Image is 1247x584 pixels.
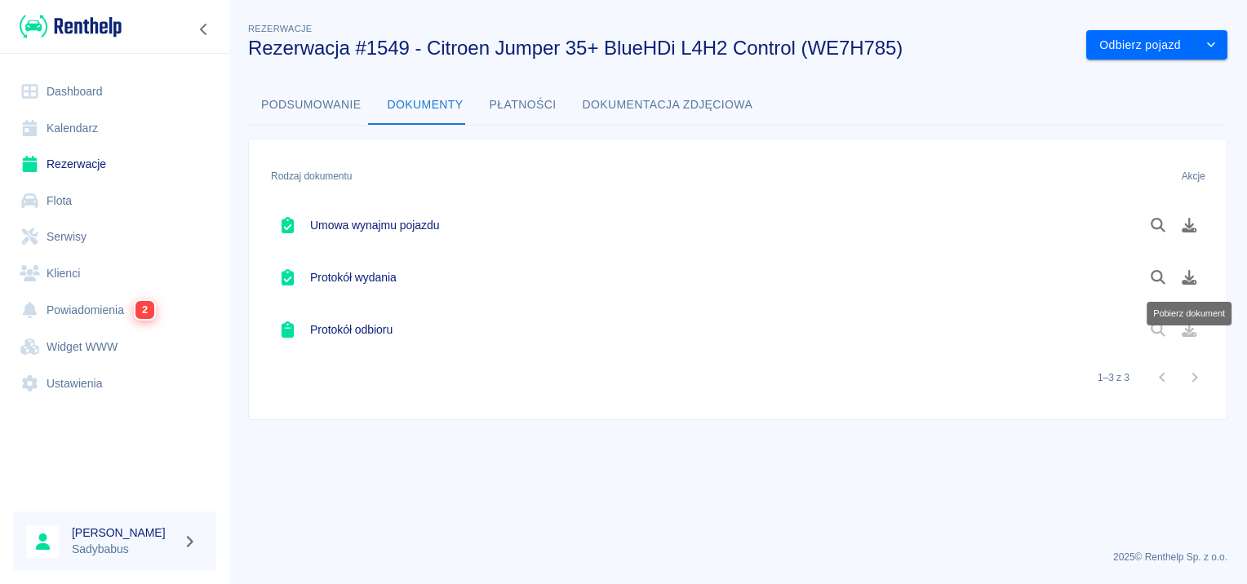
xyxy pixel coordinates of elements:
[192,19,216,40] button: Zwiń nawigację
[13,219,216,255] a: Serwisy
[13,255,216,292] a: Klienci
[13,365,216,402] a: Ustawienia
[20,13,122,40] img: Renthelp logo
[1195,30,1227,60] button: drop-down
[135,301,154,319] span: 2
[570,86,766,125] button: Dokumentacja zdjęciowa
[263,153,1118,199] div: Rodzaj dokumentu
[13,146,216,183] a: Rezerwacje
[477,86,570,125] button: Płatności
[1098,370,1129,385] p: 1–3 z 3
[248,550,1227,564] p: 2025 © Renthelp Sp. z o.o.
[1143,211,1174,239] button: Podgląd dokumentu
[13,73,216,110] a: Dashboard
[1147,302,1231,325] div: Pobierz dokument
[1118,153,1214,199] div: Akcje
[1182,153,1205,199] div: Akcje
[72,541,176,558] p: Sadybabus
[13,291,216,329] a: Powiadomienia2
[310,269,397,285] h6: Protokół wydania
[310,217,439,233] h6: Umowa wynajmu pojazdu
[271,153,352,199] div: Rodzaj dokumentu
[1143,263,1174,291] button: Podgląd dokumentu
[13,13,122,40] a: Renthelp logo
[248,37,1073,60] h3: Rezerwacja #1549 - Citroen Jumper 35+ BlueHDi L4H2 Control (WE7H785)
[248,24,312,33] span: Rezerwacje
[13,183,216,219] a: Flota
[375,86,477,125] button: Dokumenty
[1086,30,1195,60] button: Odbierz pojazd
[1174,263,1205,291] button: Pobierz dokument
[248,86,375,125] button: Podsumowanie
[310,321,393,338] h6: Protokół odbioru
[13,110,216,147] a: Kalendarz
[72,524,176,541] h6: [PERSON_NAME]
[13,329,216,365] a: Widget WWW
[1174,211,1205,239] button: Pobierz dokument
